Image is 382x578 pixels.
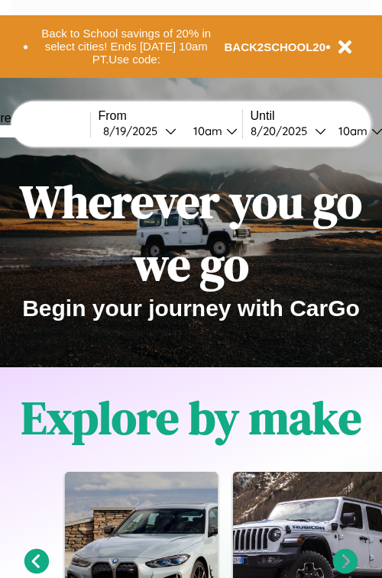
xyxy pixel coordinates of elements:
div: 10am [331,124,371,138]
button: Back to School savings of 20% in select cities! Ends [DATE] 10am PT.Use code: [28,23,225,70]
label: From [99,109,242,123]
b: BACK2SCHOOL20 [225,40,326,53]
button: 10am [181,123,242,139]
h1: Explore by make [21,386,361,449]
button: 8/19/2025 [99,123,181,139]
div: 8 / 19 / 2025 [103,124,165,138]
div: 10am [186,124,226,138]
div: 8 / 20 / 2025 [251,124,315,138]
